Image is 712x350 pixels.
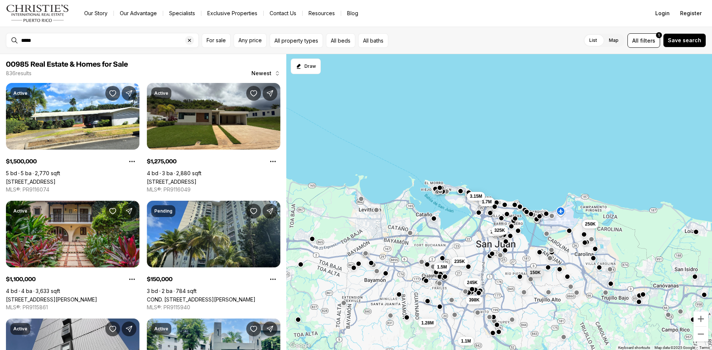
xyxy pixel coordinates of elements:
[467,280,478,286] span: 245K
[6,296,97,303] a: 40 CAMINO COQUI, BEVERLY HILLS, GUAYNABO PR, 00971
[147,296,256,303] a: COND. CONCORDIA GARDENS II #11-K, SAN JUAN PR, 00924
[264,8,302,19] button: Contact Us
[13,326,27,332] p: Active
[234,33,267,48] button: Any price
[270,33,323,48] button: All property types
[6,179,56,185] a: 13 CALLE, GUAYNABO PR, 00966
[651,6,674,21] button: Login
[680,10,702,16] span: Register
[122,321,136,336] button: Share Property
[437,264,447,270] span: 1.5M
[640,37,655,44] span: filters
[583,34,603,47] label: List
[6,4,69,22] img: logo
[263,204,277,219] button: Share Property
[13,90,27,96] p: Active
[358,33,388,48] button: All baths
[122,86,136,101] button: Share Property
[125,272,139,287] button: Property options
[154,326,168,332] p: Active
[627,33,660,48] button: Allfilters1
[125,154,139,169] button: Property options
[6,70,32,76] p: 836 results
[632,37,639,44] span: All
[655,10,670,16] span: Login
[418,319,436,327] button: 1.28M
[246,204,261,219] button: Save Property: COND. CONCORDIA GARDENS II #11-K
[482,199,492,205] span: 1.7M
[263,86,277,101] button: Share Property
[303,8,341,19] a: Resources
[154,90,168,96] p: Active
[13,208,27,214] p: Active
[467,192,485,201] button: 3.15M
[266,272,280,287] button: Property options
[246,86,261,101] button: Save Property: 162 St. MONTEAZUL #162
[147,179,197,185] a: 162 St. MONTEAZUL #162, GUAYNABO PR, 00969
[154,208,172,214] p: Pending
[202,33,231,48] button: For sale
[207,37,226,43] span: For sale
[585,221,596,227] span: 250K
[247,66,285,81] button: Newest
[466,296,482,304] button: 398K
[663,33,706,47] button: Save search
[491,226,508,235] button: 325K
[263,321,277,336] button: Share Property
[676,6,706,21] button: Register
[266,154,280,169] button: Property options
[658,32,660,38] span: 1
[490,229,501,235] span: 185K
[603,34,624,47] label: Map
[458,337,474,346] button: 1.1M
[105,204,120,219] button: Save Property: 40 CAMINO COQUI, BEVERLY HILLS
[582,220,599,229] button: 250K
[201,8,263,19] a: Exclusive Properties
[527,268,544,277] button: 150K
[291,59,321,74] button: Start drawing
[434,263,450,271] button: 1.5M
[246,321,261,336] button: Save Property: 161 AVE. CESAR GONZALEZ COND. PAVILLION COURT #10B
[238,37,262,43] span: Any price
[469,297,479,303] span: 398K
[251,70,271,76] span: Newest
[454,259,465,264] span: 235K
[185,33,198,47] button: Clear search input
[451,257,468,266] button: 235K
[668,37,701,43] span: Save search
[464,278,481,287] button: 245K
[487,227,504,236] button: 185K
[6,61,128,68] span: 00985 Real Estate & Homes for Sale
[470,193,482,199] span: 3.15M
[341,8,364,19] a: Blog
[326,33,355,48] button: All beds
[78,8,113,19] a: Our Story
[122,204,136,219] button: Share Property
[461,338,471,344] span: 1.1M
[530,270,541,276] span: 150K
[114,8,163,19] a: Our Advantage
[163,8,201,19] a: Specialists
[421,320,434,326] span: 1.28M
[494,227,505,233] span: 325K
[105,86,120,101] button: Save Property: 13 CALLE
[479,197,495,206] button: 1.7M
[105,321,120,336] button: Save Property: Mansiones Los Caobos AVENIDA SAN PATRICIO #10-B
